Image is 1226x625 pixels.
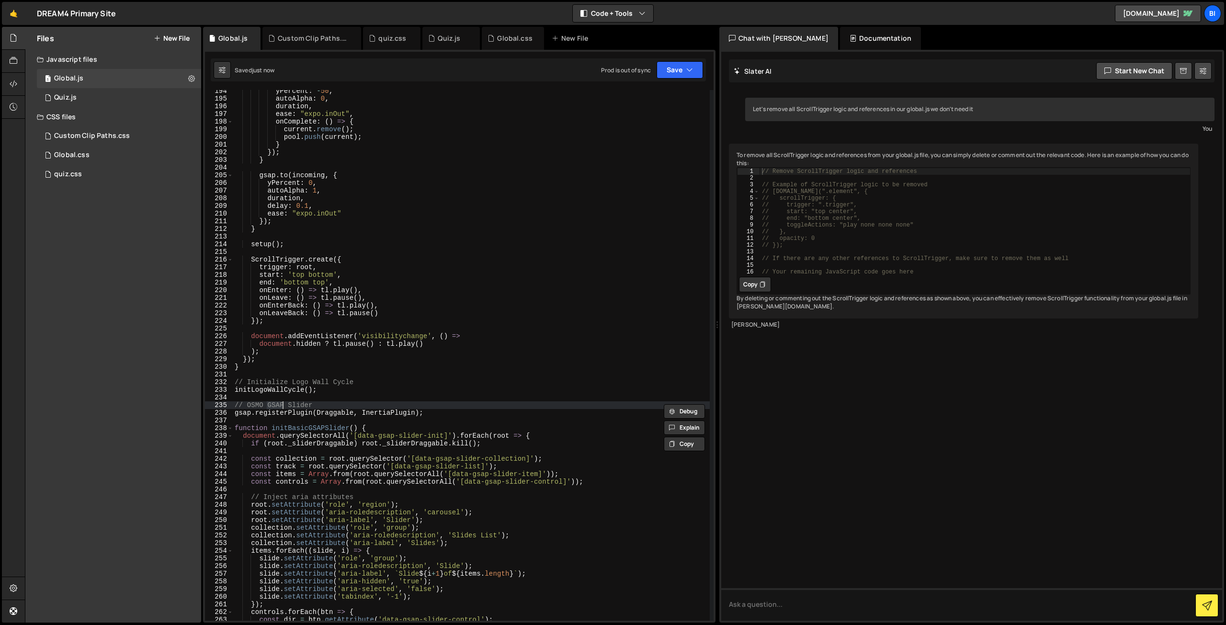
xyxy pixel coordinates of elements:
[738,202,760,208] div: 6
[664,437,705,451] button: Copy
[205,125,233,133] div: 199
[205,279,233,286] div: 219
[54,93,77,102] div: Quiz.js
[2,2,25,25] a: 🤙
[205,478,233,486] div: 245
[205,417,233,424] div: 237
[54,170,82,179] div: quiz.css
[154,34,190,42] button: New File
[205,570,233,578] div: 257
[205,539,233,547] div: 253
[205,616,233,624] div: 263
[664,420,705,435] button: Explain
[731,321,1196,329] div: [PERSON_NAME]
[205,317,233,325] div: 224
[37,33,54,44] h2: Files
[205,340,233,348] div: 227
[205,524,233,532] div: 251
[205,325,233,332] div: 225
[1096,62,1172,80] button: Start new chat
[205,302,233,309] div: 222
[738,255,760,262] div: 14
[738,168,760,175] div: 1
[25,50,201,69] div: Javascript files
[205,409,233,417] div: 236
[497,34,533,43] div: Global.css
[738,215,760,222] div: 8
[205,516,233,524] div: 250
[664,404,705,419] button: Debug
[205,294,233,302] div: 221
[205,133,233,141] div: 200
[738,242,760,249] div: 12
[54,132,130,140] div: Custom Clip Paths.css
[205,509,233,516] div: 249
[205,348,233,355] div: 228
[205,240,233,248] div: 214
[205,225,233,233] div: 212
[205,470,233,478] div: 244
[205,401,233,409] div: 235
[738,182,760,188] div: 3
[205,593,233,601] div: 260
[205,102,233,110] div: 196
[205,210,233,217] div: 210
[601,66,651,74] div: Prod is out of sync
[205,217,233,225] div: 211
[25,107,201,126] div: CSS files
[205,547,233,555] div: 254
[205,87,233,95] div: 194
[738,175,760,182] div: 2
[738,222,760,228] div: 9
[1204,5,1221,22] a: Bi
[205,148,233,156] div: 202
[54,151,90,159] div: Global.css
[438,34,460,43] div: Quiz.js
[205,110,233,118] div: 197
[205,440,233,447] div: 240
[552,34,592,43] div: New File
[738,269,760,275] div: 16
[205,194,233,202] div: 208
[205,424,233,432] div: 238
[734,67,772,76] h2: Slater AI
[738,188,760,195] div: 4
[205,432,233,440] div: 239
[205,141,233,148] div: 201
[37,126,201,146] div: 16933/47116.css
[205,493,233,501] div: 247
[840,27,921,50] div: Documentation
[37,69,201,88] div: 16933/46376.js
[235,66,274,74] div: Saved
[738,208,760,215] div: 7
[719,27,838,50] div: Chat with [PERSON_NAME]
[738,228,760,235] div: 10
[205,455,233,463] div: 242
[205,608,233,616] div: 262
[205,187,233,194] div: 207
[205,164,233,171] div: 204
[748,124,1212,134] div: You
[205,363,233,371] div: 230
[278,34,350,43] div: Custom Clip Paths.css
[738,195,760,202] div: 5
[205,256,233,263] div: 216
[205,555,233,562] div: 255
[205,263,233,271] div: 217
[205,171,233,179] div: 205
[205,95,233,102] div: 195
[205,202,233,210] div: 209
[37,146,201,165] div: 16933/46377.css
[738,235,760,242] div: 11
[205,394,233,401] div: 234
[378,34,406,43] div: quiz.css
[205,578,233,585] div: 258
[37,165,201,184] div: 16933/46731.css
[205,118,233,125] div: 198
[205,486,233,493] div: 246
[54,74,83,83] div: Global.js
[218,34,248,43] div: Global.js
[205,378,233,386] div: 232
[37,8,116,19] div: DREAM4 Primary Site
[252,66,274,74] div: just now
